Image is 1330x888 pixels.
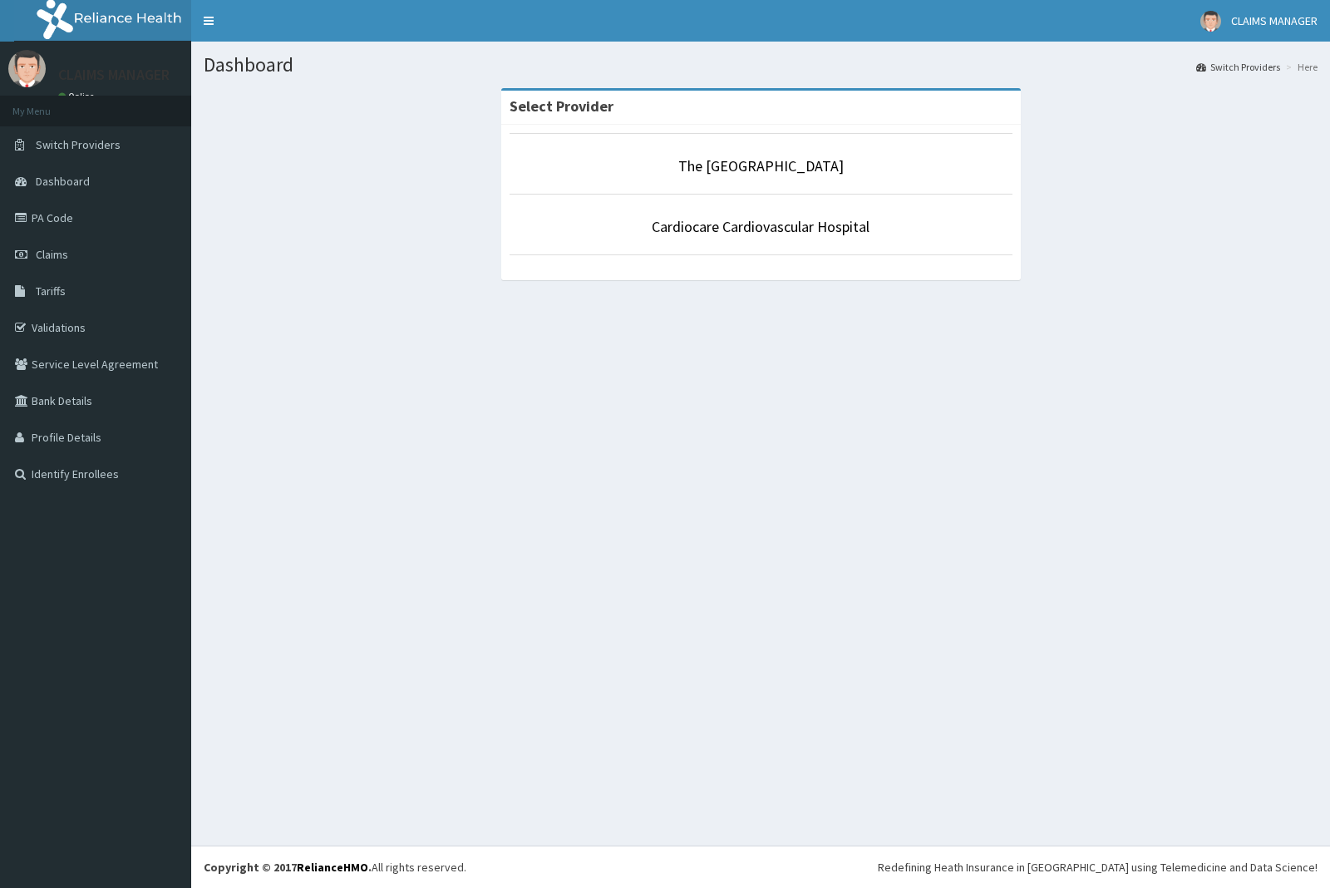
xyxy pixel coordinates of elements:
[36,284,66,298] span: Tariffs
[1231,13,1318,28] span: CLAIMS MANAGER
[878,859,1318,876] div: Redefining Heath Insurance in [GEOGRAPHIC_DATA] using Telemedicine and Data Science!
[191,846,1330,888] footer: All rights reserved.
[297,860,368,875] a: RelianceHMO
[1196,60,1280,74] a: Switch Providers
[58,91,98,102] a: Online
[1200,11,1221,32] img: User Image
[510,96,613,116] strong: Select Provider
[36,137,121,152] span: Switch Providers
[58,67,170,82] p: CLAIMS MANAGER
[652,217,869,236] a: Cardiocare Cardiovascular Hospital
[1282,60,1318,74] li: Here
[204,860,372,875] strong: Copyright © 2017 .
[36,247,68,262] span: Claims
[36,174,90,189] span: Dashboard
[204,54,1318,76] h1: Dashboard
[8,50,46,87] img: User Image
[678,156,844,175] a: The [GEOGRAPHIC_DATA]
